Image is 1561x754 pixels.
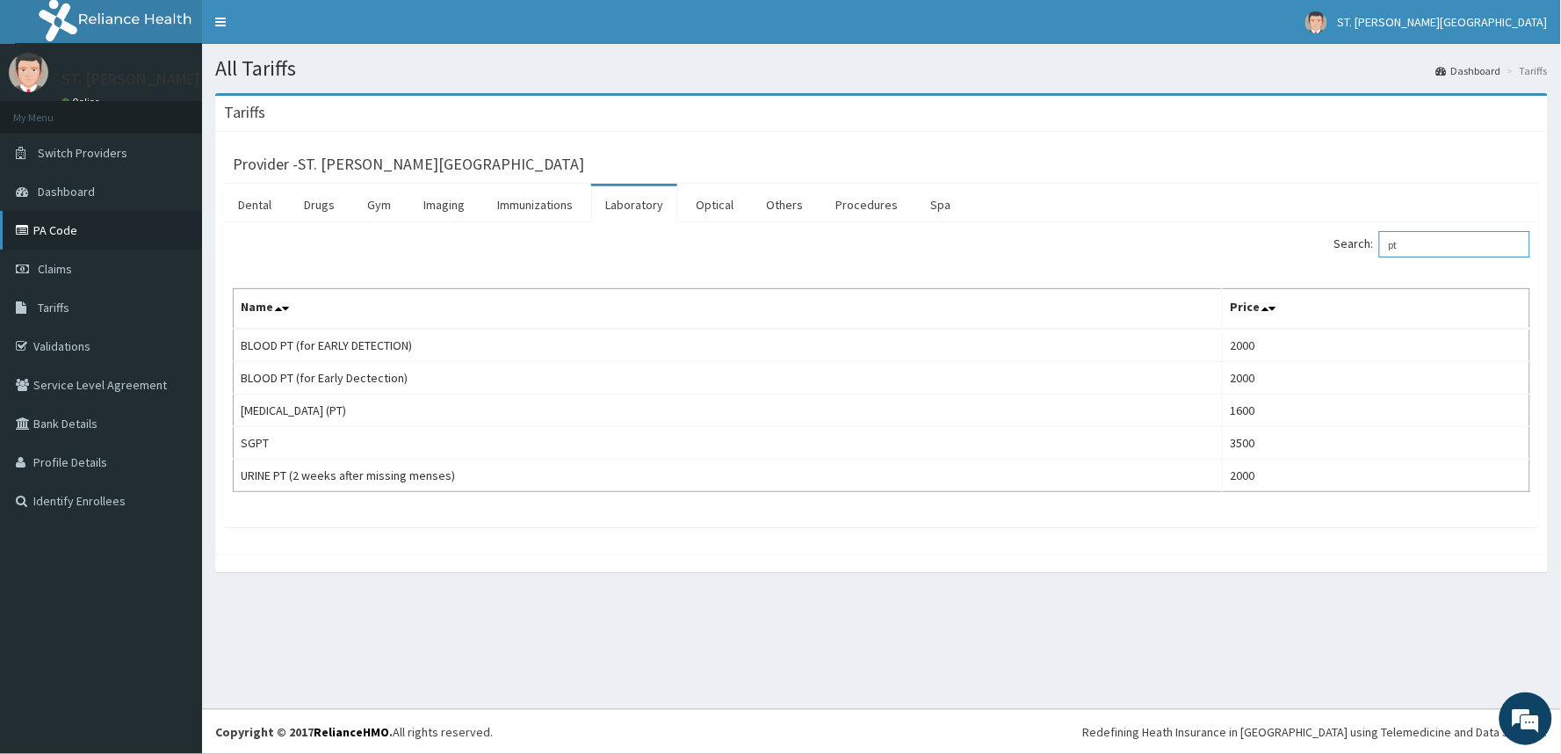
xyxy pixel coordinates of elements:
[1305,11,1327,33] img: User Image
[591,186,677,223] a: Laboratory
[38,184,95,199] span: Dashboard
[38,145,127,161] span: Switch Providers
[234,362,1223,395] td: BLOOD PT (for Early Dectection)
[290,186,349,223] a: Drugs
[224,186,285,223] a: Dental
[1223,329,1530,362] td: 2000
[1223,395,1530,427] td: 1600
[224,105,265,120] h3: Tariffs
[1083,723,1548,741] div: Redefining Heath Insurance in [GEOGRAPHIC_DATA] using Telemedicine and Data Science!
[234,460,1223,492] td: URINE PT (2 weeks after missing menses)
[215,57,1548,80] h1: All Tariffs
[233,156,584,172] h3: Provider - ST. [PERSON_NAME][GEOGRAPHIC_DATA]
[1223,427,1530,460] td: 3500
[202,709,1561,754] footer: All rights reserved.
[91,98,295,121] div: Chat with us now
[1503,63,1548,78] li: Tariffs
[682,186,748,223] a: Optical
[314,724,389,740] a: RelianceHMO
[234,395,1223,427] td: [MEDICAL_DATA] (PT)
[1223,460,1530,492] td: 2000
[483,186,587,223] a: Immunizations
[215,724,393,740] strong: Copyright © 2017 .
[61,71,345,87] p: ST. [PERSON_NAME][GEOGRAPHIC_DATA]
[288,9,330,51] div: Minimize live chat window
[61,96,104,108] a: Online
[38,261,72,277] span: Claims
[102,221,242,399] span: We're online!
[9,480,335,541] textarea: Type your message and hit 'Enter'
[33,88,71,132] img: d_794563401_company_1708531726252_794563401
[409,186,479,223] a: Imaging
[1223,289,1530,330] th: Price
[752,186,817,223] a: Others
[234,427,1223,460] td: SGPT
[234,289,1223,330] th: Name
[1223,362,1530,395] td: 2000
[38,300,69,315] span: Tariffs
[1436,63,1501,78] a: Dashboard
[353,186,405,223] a: Gym
[821,186,912,223] a: Procedures
[1334,231,1530,257] label: Search:
[1379,231,1530,257] input: Search:
[916,186,965,223] a: Spa
[234,329,1223,362] td: BLOOD PT (for EARLY DETECTION)
[9,53,48,92] img: User Image
[1338,14,1548,30] span: ST. [PERSON_NAME][GEOGRAPHIC_DATA]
